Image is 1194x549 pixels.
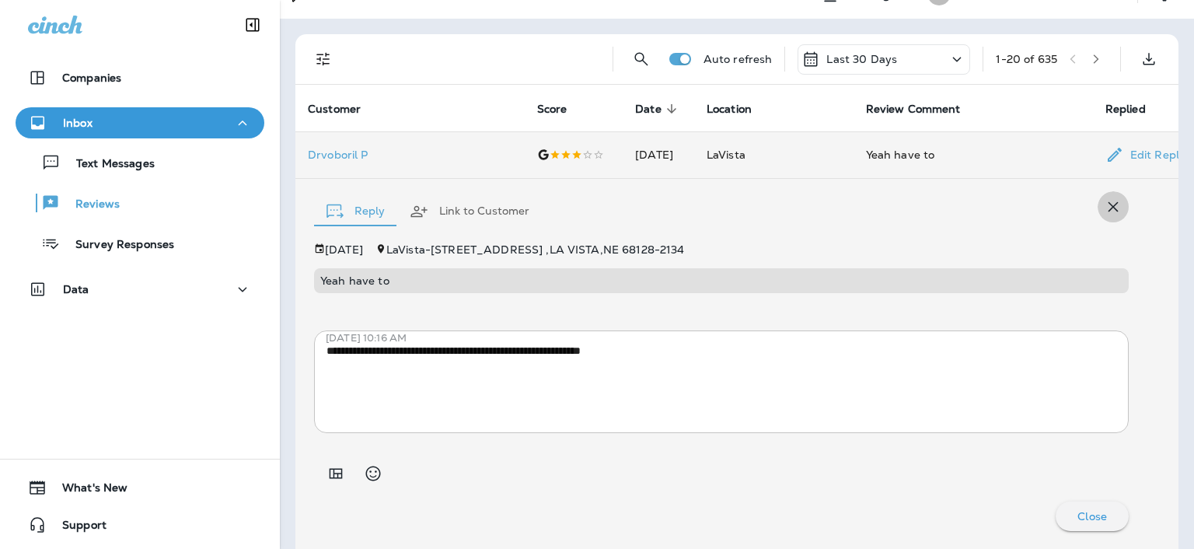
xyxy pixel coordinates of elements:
p: Inbox [63,117,93,129]
p: Close [1077,510,1107,523]
span: Score [537,102,588,116]
span: Location [707,102,772,116]
span: Score [537,103,567,116]
button: Close [1056,502,1129,531]
button: Filters [308,44,339,75]
button: Reviews [16,187,264,219]
p: Data [63,283,89,295]
button: Collapse Sidebar [231,9,274,40]
button: Support [16,509,264,540]
span: Customer [308,103,361,116]
span: Location [707,103,752,116]
div: Yeah have to [866,147,1081,163]
span: LaVista - [STREET_ADDRESS] , LA VISTA , NE 68128-2134 [386,243,685,257]
span: Replied [1105,103,1146,116]
p: Yeah have to [320,274,1122,287]
button: Link to Customer [397,184,542,240]
td: [DATE] [623,131,694,178]
button: Text Messages [16,146,264,179]
p: Survey Responses [60,238,174,253]
p: Drvoboril P [308,149,512,161]
span: Review Comment [866,103,961,116]
button: Add in a premade template [320,458,351,489]
span: Replied [1105,102,1166,116]
button: What's New [16,472,264,503]
p: Text Messages [61,157,155,172]
button: Select an emoji [358,458,389,489]
span: What's New [47,481,127,500]
button: Export as CSV [1133,44,1164,75]
p: Last 30 Days [826,53,897,65]
span: Customer [308,102,381,116]
button: Search Reviews [626,44,657,75]
button: Reply [314,184,397,240]
div: 1 - 20 of 635 [996,53,1057,65]
p: Companies [62,72,121,84]
p: [DATE] [325,243,363,256]
p: Reviews [60,198,120,212]
button: Data [16,274,264,305]
p: [DATE] 10:16 AM [326,332,1140,344]
p: Edit Reply [1124,149,1185,161]
span: Date [635,102,682,116]
span: Support [47,519,106,537]
button: Inbox [16,107,264,138]
span: Review Comment [866,102,981,116]
button: Companies [16,62,264,93]
button: Survey Responses [16,227,264,260]
span: LaVista [707,148,745,162]
p: Auto refresh [703,53,773,65]
span: Date [635,103,662,116]
div: Click to view Customer Drawer [308,149,512,161]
